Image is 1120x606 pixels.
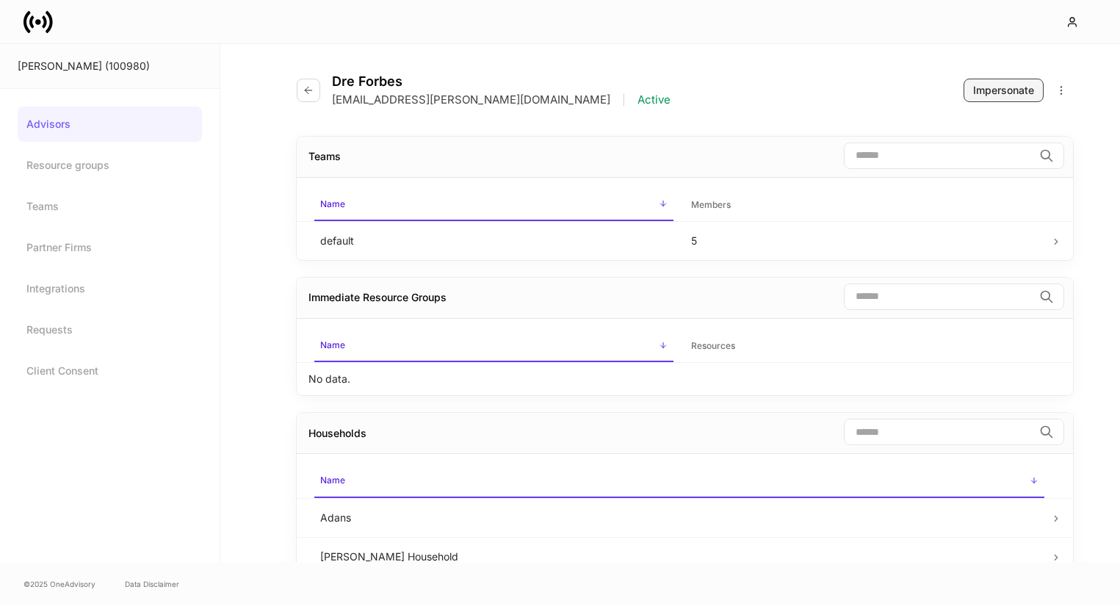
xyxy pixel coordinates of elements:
[18,230,202,265] a: Partner Firms
[637,93,671,107] p: Active
[18,59,202,73] div: [PERSON_NAME] (100980)
[685,331,1044,361] span: Resources
[18,148,202,183] a: Resource groups
[679,221,1050,260] td: 5
[308,221,679,260] td: default
[125,578,179,590] a: Data Disclaimer
[320,197,345,211] h6: Name
[320,473,345,487] h6: Name
[308,537,1050,576] td: [PERSON_NAME] Household
[18,312,202,347] a: Requests
[18,107,202,142] a: Advisors
[332,93,610,107] p: [EMAIL_ADDRESS][PERSON_NAME][DOMAIN_NAME]
[691,339,735,353] h6: Resources
[308,426,366,441] div: Households
[18,271,202,306] a: Integrations
[964,79,1044,102] button: Impersonate
[622,93,626,107] p: |
[332,73,671,90] h4: Dre Forbes
[320,338,345,352] h6: Name
[308,290,447,305] div: Immediate Resource Groups
[314,190,673,221] span: Name
[18,353,202,389] a: Client Consent
[308,372,350,386] p: No data.
[973,83,1034,98] div: Impersonate
[314,466,1044,497] span: Name
[691,198,731,212] h6: Members
[18,189,202,224] a: Teams
[308,498,1050,537] td: Adans
[308,149,341,164] div: Teams
[24,578,95,590] span: © 2025 OneAdvisory
[314,331,673,362] span: Name
[685,190,1044,220] span: Members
